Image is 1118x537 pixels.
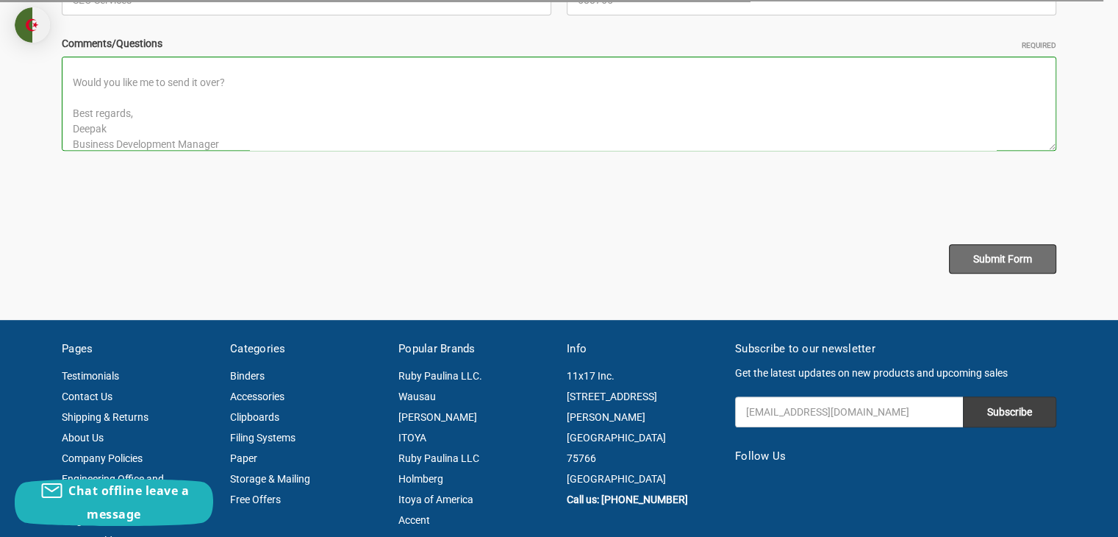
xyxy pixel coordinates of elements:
[398,391,436,402] a: Wausau
[398,341,551,358] h5: Popular Brands
[62,411,148,423] a: Shipping & Returns
[15,479,213,526] button: Chat offline leave a message
[735,366,1056,381] p: Get the latest updates on new products and upcoming sales
[230,370,265,382] a: Binders
[398,432,426,444] a: ITOYA
[567,341,720,358] h5: Info
[62,370,119,382] a: Testimonials
[230,494,281,505] a: Free Offers
[68,483,189,522] span: Chat offline leave a message
[230,341,383,358] h5: Categories
[230,411,279,423] a: Clipboards
[735,341,1056,358] h5: Subscribe to our newsletter
[62,341,215,358] h5: Pages
[567,366,720,489] address: 11x17 Inc. [STREET_ADDRESS][PERSON_NAME] [GEOGRAPHIC_DATA] 75766 [GEOGRAPHIC_DATA]
[62,36,1056,51] label: Comments/Questions
[62,473,169,526] a: Engineering Office and Workspace Information Magazine
[567,494,688,505] a: Call us: [PHONE_NUMBER]
[230,452,257,464] a: Paper
[230,473,310,485] a: Storage & Mailing
[398,452,479,464] a: Ruby Paulina LLC
[398,411,477,423] a: [PERSON_NAME]
[398,473,443,485] a: Holmberg
[230,432,295,444] a: Filing Systems
[62,391,112,402] a: Contact Us
[398,494,473,505] a: Itoya of America
[949,244,1056,274] input: Submit Form
[62,171,285,229] iframe: reCAPTCHA
[1022,40,1056,51] small: Required
[963,396,1056,427] input: Subscribe
[62,452,143,464] a: Company Policies
[62,432,104,444] a: About Us
[735,396,963,427] input: Your email address
[398,370,482,382] a: Ruby Paulina LLC.
[735,448,1056,465] h5: Follow Us
[230,391,284,402] a: Accessories
[398,514,430,526] a: Accent
[15,7,50,43] img: duty and tax information for Algeria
